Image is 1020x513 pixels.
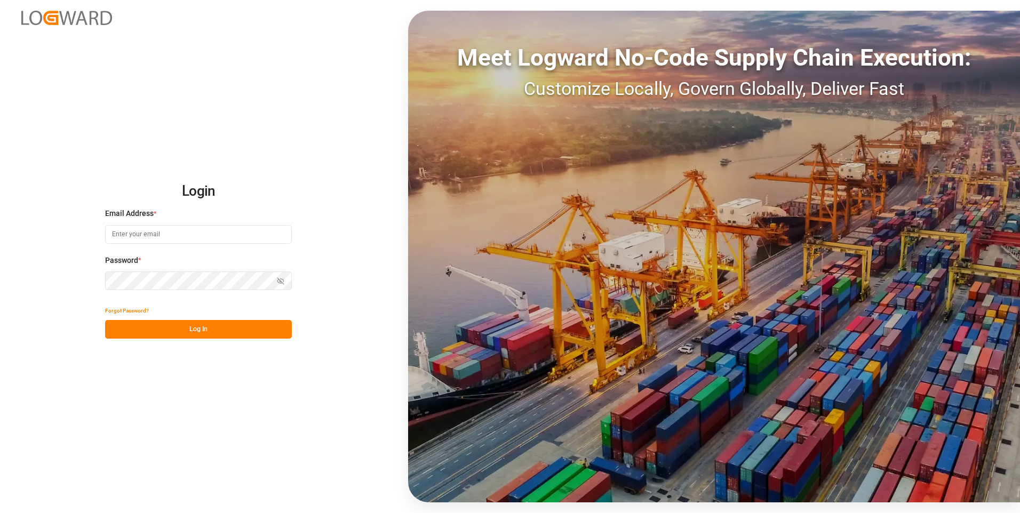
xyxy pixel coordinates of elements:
[105,320,292,339] button: Log In
[408,40,1020,75] div: Meet Logward No-Code Supply Chain Execution:
[105,225,292,244] input: Enter your email
[105,208,154,219] span: Email Address
[105,301,149,320] button: Forgot Password?
[21,11,112,25] img: Logward_new_orange.png
[105,255,138,266] span: Password
[408,75,1020,102] div: Customize Locally, Govern Globally, Deliver Fast
[105,174,292,209] h2: Login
